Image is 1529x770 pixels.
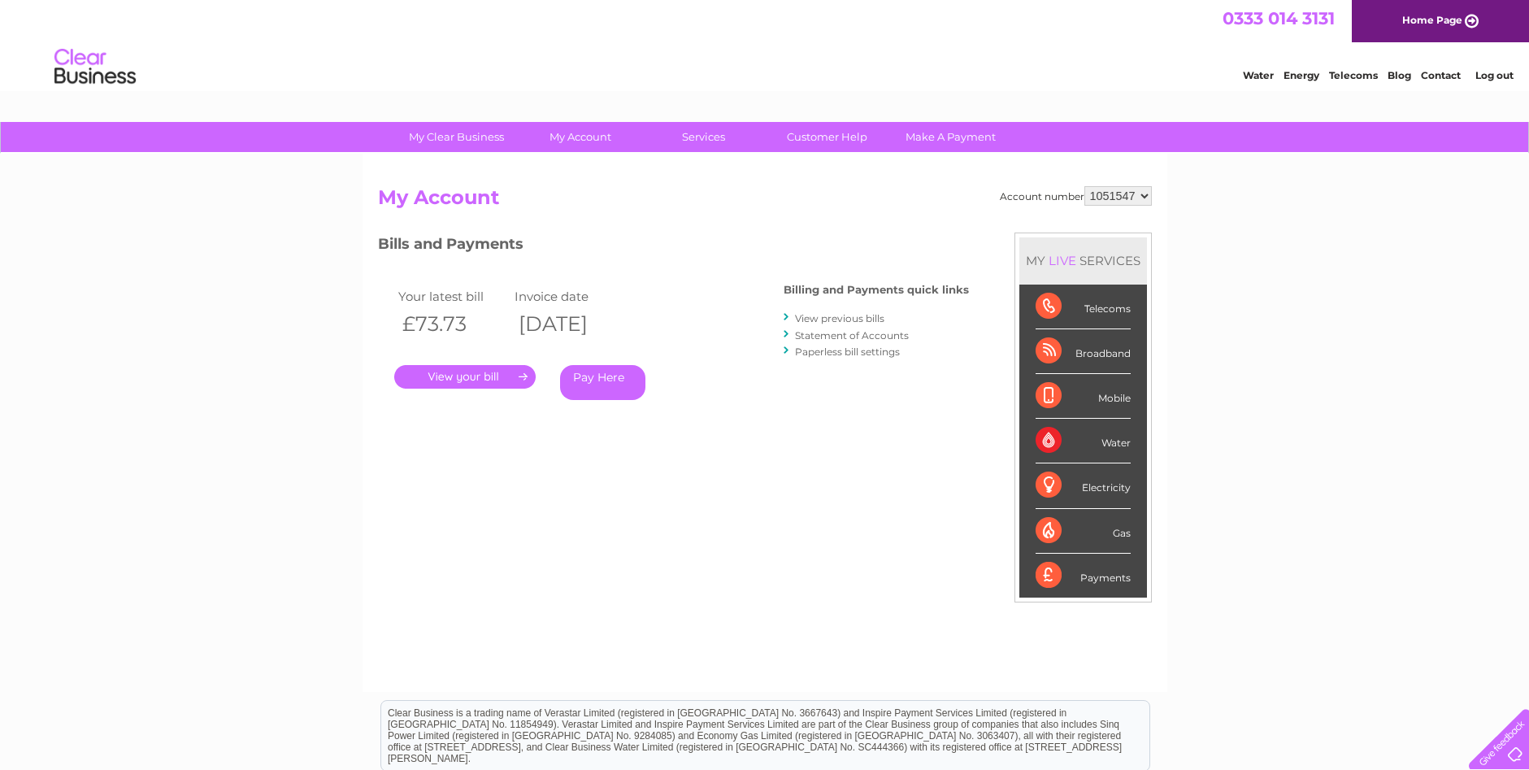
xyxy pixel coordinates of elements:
[1036,554,1131,598] div: Payments
[513,122,647,152] a: My Account
[636,122,771,152] a: Services
[1243,69,1274,81] a: Water
[510,307,628,341] th: [DATE]
[1329,69,1378,81] a: Telecoms
[1475,69,1514,81] a: Log out
[54,42,137,92] img: logo.png
[1045,253,1079,268] div: LIVE
[381,9,1149,79] div: Clear Business is a trading name of Verastar Limited (registered in [GEOGRAPHIC_DATA] No. 3667643...
[1388,69,1411,81] a: Blog
[1000,186,1152,206] div: Account number
[1036,463,1131,508] div: Electricity
[1036,419,1131,463] div: Water
[560,365,645,400] a: Pay Here
[1036,509,1131,554] div: Gas
[795,312,884,324] a: View previous bills
[1036,285,1131,329] div: Telecoms
[394,307,511,341] th: £73.73
[1019,237,1147,284] div: MY SERVICES
[884,122,1018,152] a: Make A Payment
[795,346,900,358] a: Paperless bill settings
[378,233,969,261] h3: Bills and Payments
[394,285,511,307] td: Your latest bill
[795,329,909,341] a: Statement of Accounts
[389,122,523,152] a: My Clear Business
[394,365,536,389] a: .
[760,122,894,152] a: Customer Help
[784,284,969,296] h4: Billing and Payments quick links
[1036,374,1131,419] div: Mobile
[1223,8,1335,28] a: 0333 014 3131
[1284,69,1319,81] a: Energy
[510,285,628,307] td: Invoice date
[378,186,1152,217] h2: My Account
[1421,69,1461,81] a: Contact
[1036,329,1131,374] div: Broadband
